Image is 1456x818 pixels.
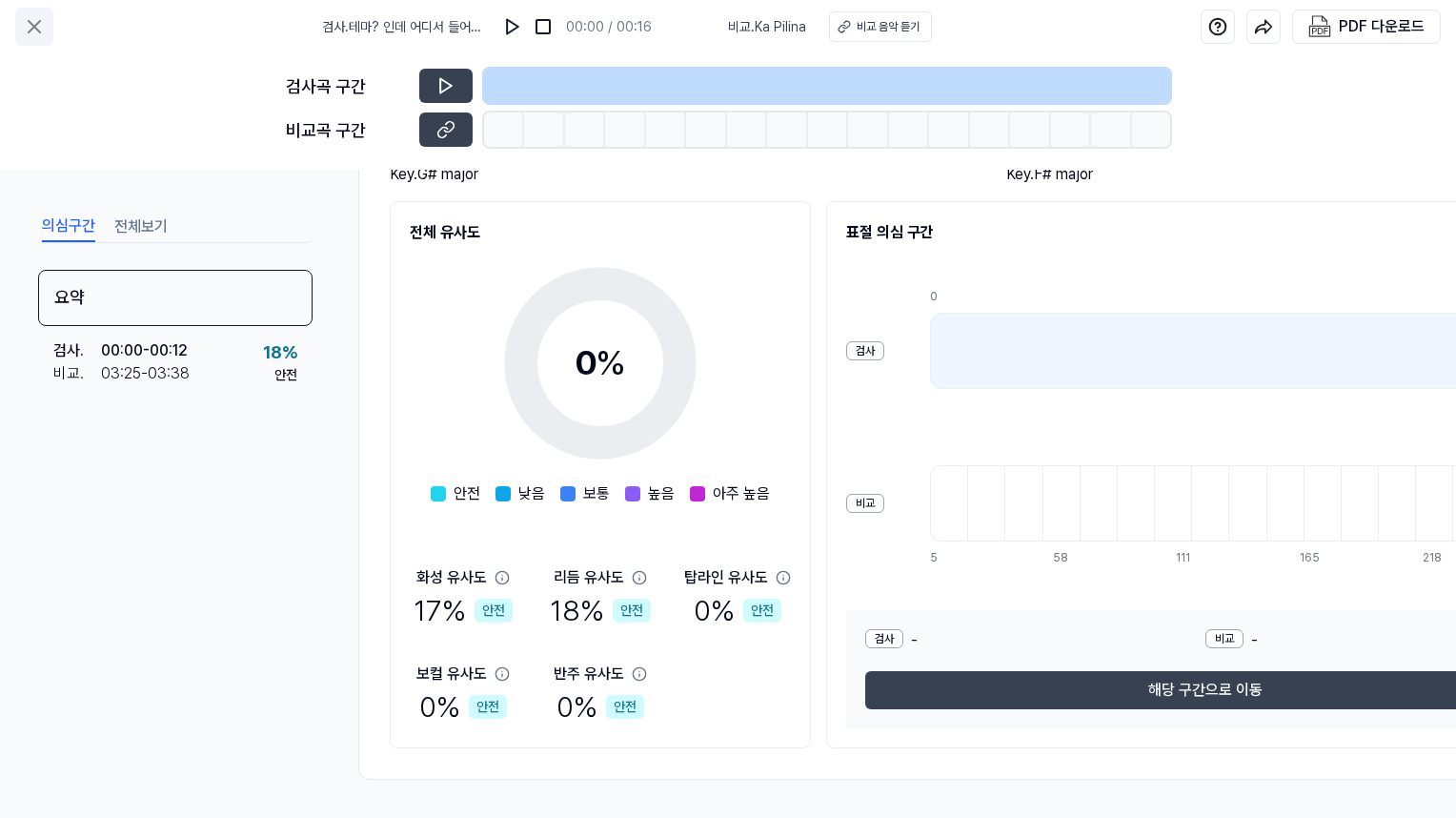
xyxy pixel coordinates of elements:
[728,17,806,37] span: 비교 . Ka Pilina
[1176,549,1213,566] div: 111
[322,17,490,37] span: 검사 . 테마? 인데 어디서 들어본거 같기도
[684,566,768,589] div: 탑라인 유사도
[1300,549,1337,566] div: 165
[1304,10,1428,43] button: PDF 다운로드
[274,365,297,385] div: 안전
[53,339,101,362] div: 검사 .
[410,221,791,244] h2: 전체 유사도
[454,482,480,505] span: 안전
[101,339,188,362] div: 00:00 - 00:12
[38,270,313,326] div: 요약
[1254,17,1273,36] img: share
[1339,14,1425,39] div: PDF 다운로드
[865,629,1205,652] div: -
[53,362,101,385] div: 비교 .
[648,482,675,505] span: 높음
[606,695,644,719] div: 안전
[743,599,781,623] div: 안전
[416,566,487,589] div: 화성 유사도
[857,18,920,35] div: 비교 음악 듣기
[419,685,507,728] div: 0 %
[554,663,624,685] div: 반주 유사도
[1208,17,1227,36] img: help
[414,589,513,632] div: 17 %
[390,163,968,186] div: Key. G# major
[114,212,168,242] button: 전체보기
[846,494,884,513] div: 비교
[42,212,95,242] button: 의심구간
[534,17,553,36] img: stop
[469,695,507,719] div: 안전
[575,337,626,389] div: 0
[1205,629,1244,648] div: 비교
[865,629,903,648] div: 검사
[829,11,932,42] button: 비교 음악 듣기
[1308,15,1331,38] img: PDF Download
[286,73,408,99] div: 검사곡 구간
[1053,549,1090,566] div: 58
[550,589,651,632] div: 18 %
[713,482,770,505] span: 아주 높음
[286,117,408,143] div: 비교곡 구간
[566,17,652,37] div: 00:00 / 00:16
[101,362,190,385] div: 03:25 - 03:38
[263,339,297,365] div: 18 %
[583,482,610,505] span: 보통
[554,566,624,589] div: 리듬 유사도
[503,17,522,36] img: play
[596,342,626,383] span: %
[613,599,651,623] div: 안전
[556,685,644,728] div: 0 %
[416,663,487,685] div: 보컬 유사도
[846,341,884,360] div: 검사
[930,549,967,566] div: 5
[694,589,781,632] div: 0 %
[518,482,545,505] span: 낮음
[475,599,513,623] div: 안전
